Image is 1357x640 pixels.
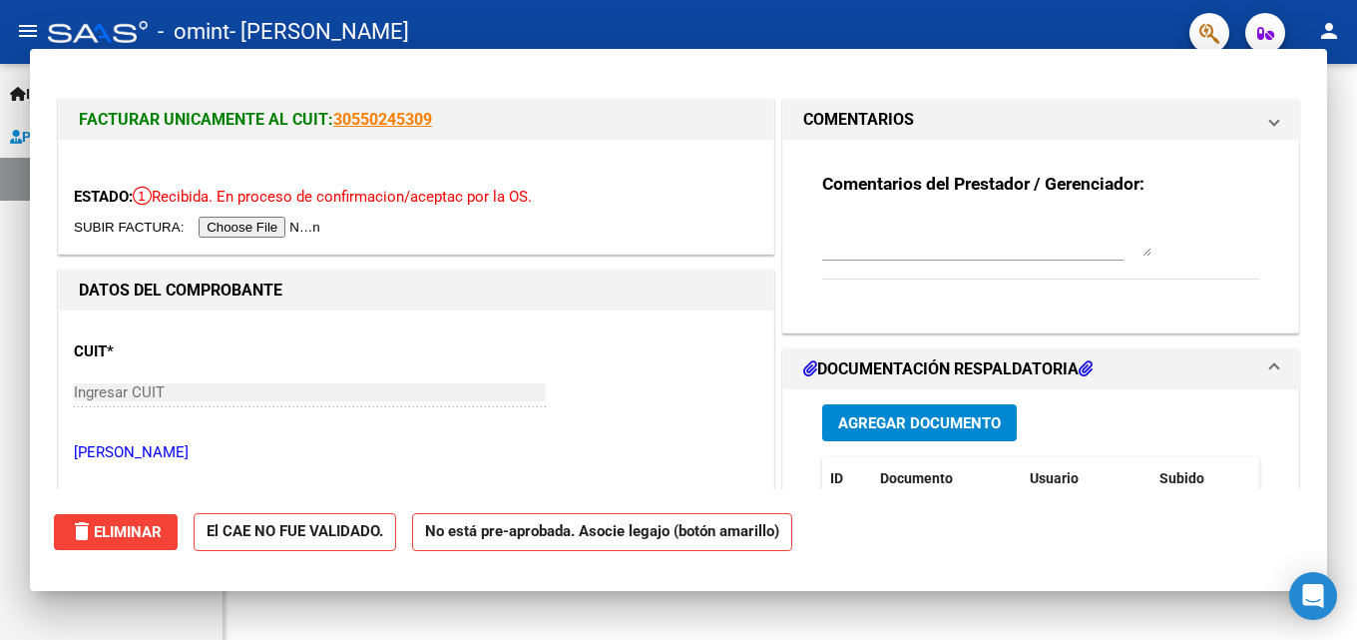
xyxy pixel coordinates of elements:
strong: Comentarios del Prestador / Gerenciador: [822,174,1144,194]
strong: El CAE NO FUE VALIDADO. [194,513,396,552]
span: FACTURAR UNICAMENTE AL CUIT: [79,110,333,129]
span: Inicio [10,83,61,105]
datatable-header-cell: ID [822,457,872,500]
span: Usuario [1030,470,1079,486]
span: Recibida. En proceso de confirmacion/aceptac por la OS. [133,188,532,206]
datatable-header-cell: Subido [1151,457,1251,500]
span: - omint [158,10,229,54]
span: - [PERSON_NAME] [229,10,409,54]
button: Agregar Documento [822,404,1017,441]
p: CUIT [74,340,279,363]
datatable-header-cell: Usuario [1022,457,1151,500]
mat-icon: menu [16,19,40,43]
h1: COMENTARIOS [803,108,914,132]
span: Subido [1159,470,1204,486]
datatable-header-cell: Acción [1251,457,1351,500]
a: 30550245309 [333,110,432,129]
mat-icon: delete [70,519,94,543]
mat-expansion-panel-header: DOCUMENTACIÓN RESPALDATORIA [783,349,1298,389]
strong: DATOS DEL COMPROBANTE [79,281,282,300]
mat-expansion-panel-header: COMENTARIOS [783,100,1298,140]
div: Open Intercom Messenger [1289,572,1337,620]
span: Eliminar [70,523,162,541]
button: Eliminar [54,514,178,550]
h1: DOCUMENTACIÓN RESPALDATORIA [803,357,1093,381]
span: ID [830,470,843,486]
span: Agregar Documento [838,414,1001,432]
span: ESTADO: [74,188,133,206]
datatable-header-cell: Documento [872,457,1022,500]
span: Documento [880,470,953,486]
div: COMENTARIOS [783,140,1298,332]
mat-icon: person [1317,19,1341,43]
span: Prestadores / Proveedores [10,126,192,148]
strong: No está pre-aprobada. Asocie legajo (botón amarillo) [412,513,792,552]
p: [PERSON_NAME] [74,441,758,464]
